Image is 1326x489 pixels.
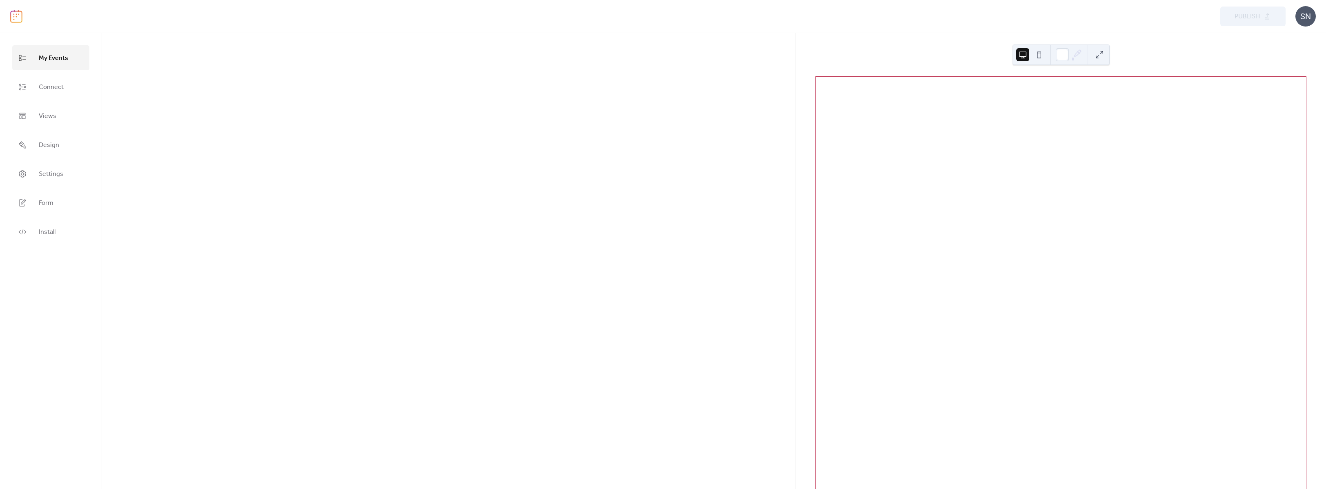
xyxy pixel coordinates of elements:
span: Install [39,226,56,238]
a: Views [12,103,89,128]
span: Settings [39,168,63,180]
a: Design [12,132,89,157]
span: Form [39,197,53,209]
a: Form [12,190,89,215]
a: Settings [12,161,89,186]
a: My Events [12,45,89,70]
span: Views [39,110,56,122]
a: Install [12,219,89,244]
span: Connect [39,81,64,93]
span: My Events [39,52,68,64]
span: Design [39,139,59,151]
img: logo [10,10,22,23]
div: SN [1295,6,1316,27]
a: Connect [12,74,89,99]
